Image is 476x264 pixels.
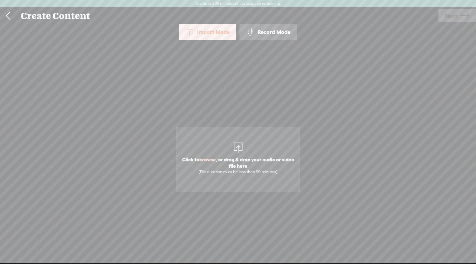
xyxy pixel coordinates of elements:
[445,8,457,24] span: Next
[239,24,297,40] div: Record Mode
[177,153,299,178] span: Click to , or drag & drop your audio or video file here
[16,8,438,24] div: Create Content
[195,1,281,6] label: You have 208 minutes of transcription remaining.
[199,157,216,162] span: browse
[180,169,296,174] div: (File duration must be less than 90 minutes)
[179,24,236,40] div: Import Mode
